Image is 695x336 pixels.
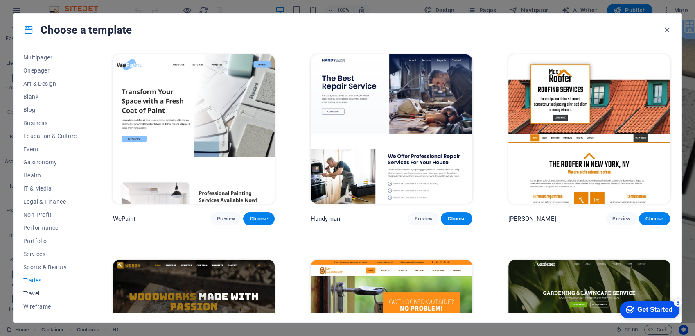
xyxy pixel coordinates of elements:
[311,54,472,204] img: Handyman
[23,23,132,36] h4: Choose a template
[23,211,77,218] span: Non-Profit
[23,238,77,244] span: Portfolio
[23,208,77,221] button: Non-Profit
[23,143,77,156] button: Event
[23,274,77,287] button: Trades
[23,93,77,100] span: Blank
[606,212,637,225] button: Preview
[23,107,77,113] span: Blog
[23,51,77,64] button: Multipager
[23,129,77,143] button: Education & Culture
[23,146,77,152] span: Event
[508,54,670,204] img: Max Roofer
[23,247,77,261] button: Services
[645,216,663,222] span: Choose
[210,212,241,225] button: Preview
[23,67,77,74] span: Onepager
[23,159,77,166] span: Gastronomy
[23,264,77,270] span: Sports & Beauty
[23,290,77,297] span: Travel
[23,64,77,77] button: Onepager
[441,212,472,225] button: Choose
[23,182,77,195] button: IT & Media
[61,2,69,10] div: 5
[23,261,77,274] button: Sports & Beauty
[23,169,77,182] button: Health
[23,303,77,310] span: Wireframe
[639,212,670,225] button: Choose
[7,4,66,21] div: Get Started 5 items remaining, 0% complete
[23,80,77,87] span: Art & Design
[23,133,77,139] span: Education & Culture
[23,234,77,247] button: Portfolio
[23,221,77,234] button: Performance
[508,215,556,223] p: [PERSON_NAME]
[23,120,77,126] span: Business
[23,156,77,169] button: Gastronomy
[23,54,77,61] span: Multipager
[612,216,630,222] span: Preview
[23,225,77,231] span: Performance
[217,216,235,222] span: Preview
[311,215,340,223] p: Handyman
[23,116,77,129] button: Business
[23,198,77,205] span: Legal & Finance
[23,195,77,208] button: Legal & Finance
[23,77,77,90] button: Art & Design
[23,90,77,103] button: Blank
[24,9,59,16] div: Get Started
[408,212,439,225] button: Preview
[23,287,77,300] button: Travel
[113,215,136,223] p: WePaint
[23,185,77,192] span: IT & Media
[415,216,433,222] span: Preview
[23,277,77,284] span: Trades
[250,216,268,222] span: Choose
[113,54,275,204] img: WePaint
[23,251,77,257] span: Services
[243,212,274,225] button: Choose
[23,103,77,116] button: Blog
[447,216,465,222] span: Choose
[23,172,77,179] span: Health
[23,300,77,313] button: Wireframe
